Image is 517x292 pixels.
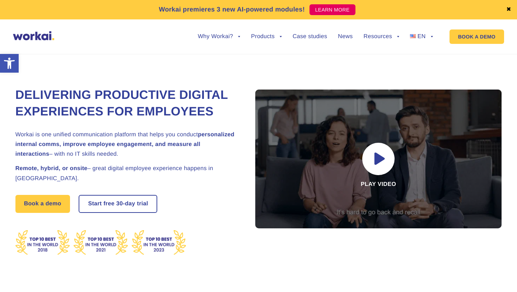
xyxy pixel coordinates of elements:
[309,4,355,15] a: LEARN MORE
[159,5,305,14] p: Workai premieres 3 new AI-powered modules!
[418,33,426,40] span: EN
[15,195,70,213] a: Book a demo
[338,34,353,40] a: News
[15,132,234,157] strong: personalized internal comms, improve employee engagement, and measure all interactions
[15,165,88,172] strong: Remote, hybrid, or onsite
[79,196,157,212] a: Start free30-daytrial
[198,34,240,40] a: Why Workai?
[293,34,327,40] a: Case studies
[255,90,502,228] div: Play video
[15,87,238,120] h1: Delivering Productive Digital Experiences for Employees
[15,164,238,183] h2: – great digital employee experience happens in [GEOGRAPHIC_DATA].
[506,7,511,13] a: ✖
[116,201,135,207] i: 30-day
[364,34,399,40] a: Resources
[15,130,238,159] h2: Workai is one unified communication platform that helps you conduct – with no IT skills needed.
[450,29,504,44] a: BOOK A DEMO
[251,34,282,40] a: Products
